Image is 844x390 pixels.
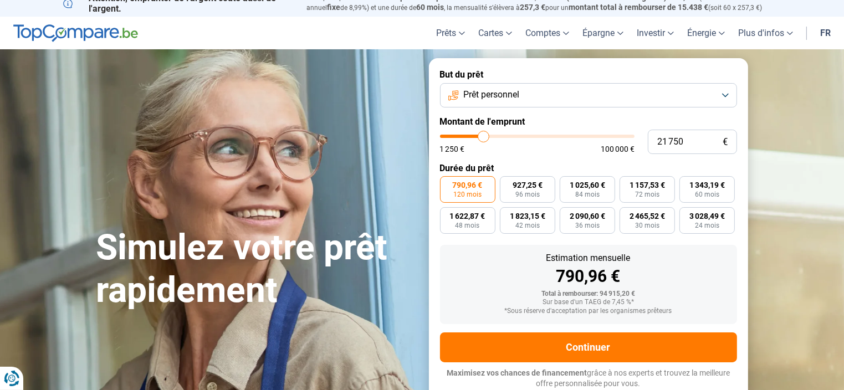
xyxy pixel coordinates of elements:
[440,332,737,362] button: Continuer
[440,83,737,107] button: Prêt personnel
[440,145,465,153] span: 1 250 €
[635,191,659,198] span: 72 mois
[519,17,576,49] a: Comptes
[440,163,737,173] label: Durée du prêt
[515,191,540,198] span: 96 mois
[814,17,837,49] a: fr
[513,181,543,189] span: 927,25 €
[96,227,416,312] h1: Simulez votre prêt rapidement
[570,181,605,189] span: 1 025,60 €
[695,191,719,198] span: 60 mois
[510,212,545,220] span: 1 823,15 €
[689,212,725,220] span: 3 028,49 €
[575,222,600,229] span: 36 mois
[576,17,630,49] a: Épargne
[575,191,600,198] span: 84 mois
[449,290,728,298] div: Total à rembourser: 94 915,20 €
[13,24,138,42] img: TopCompare
[463,89,519,101] span: Prêt personnel
[449,299,728,306] div: Sur base d'un TAEG de 7,45 %*
[723,137,728,147] span: €
[328,3,341,12] span: fixe
[449,268,728,285] div: 790,96 €
[456,222,480,229] span: 48 mois
[520,3,546,12] span: 257,3 €
[447,368,587,377] span: Maximisez vos chances de financement
[569,3,709,12] span: montant total à rembourser de 15.438 €
[449,307,728,315] div: *Sous réserve d'acceptation par les organismes prêteurs
[635,222,659,229] span: 30 mois
[440,368,737,389] p: grâce à nos experts et trouvez la meilleure offre personnalisée pour vous.
[681,17,732,49] a: Énergie
[453,181,483,189] span: 790,96 €
[450,212,485,220] span: 1 622,87 €
[630,181,665,189] span: 1 157,53 €
[440,116,737,127] label: Montant de l'emprunt
[429,17,472,49] a: Prêts
[515,222,540,229] span: 42 mois
[417,3,444,12] span: 60 mois
[601,145,635,153] span: 100 000 €
[695,222,719,229] span: 24 mois
[440,69,737,80] label: But du prêt
[630,17,681,49] a: Investir
[449,254,728,263] div: Estimation mensuelle
[630,212,665,220] span: 2 465,52 €
[689,181,725,189] span: 1 343,19 €
[472,17,519,49] a: Cartes
[453,191,482,198] span: 120 mois
[732,17,800,49] a: Plus d'infos
[570,212,605,220] span: 2 090,60 €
